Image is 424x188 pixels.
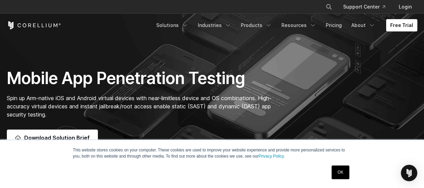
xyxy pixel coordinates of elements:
[152,19,417,31] div: Navigation Menu
[194,19,235,31] a: Industries
[322,19,346,31] a: Pricing
[7,95,272,118] span: Spin up Arm-native iOS and Android virtual devices with near-limitless device and OS combinations...
[152,19,192,31] a: Solutions
[24,134,90,142] span: Download Solution Brief
[259,154,285,159] a: Privacy Policy.
[317,1,417,13] div: Navigation Menu
[323,1,335,13] button: Search
[347,19,379,31] a: About
[386,19,417,31] a: Free Trial
[7,21,61,29] a: Corellium Home
[332,165,349,179] a: OK
[7,68,276,89] h1: Mobile App Penetration Testing
[7,130,98,146] a: Download Solution Brief
[401,165,417,181] div: Open Intercom Messenger
[338,1,391,13] a: Support Center
[73,147,351,159] p: This website stores cookies on your computer. These cookies are used to improve your website expe...
[393,1,417,13] a: Login
[237,19,276,31] a: Products
[277,19,320,31] a: Resources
